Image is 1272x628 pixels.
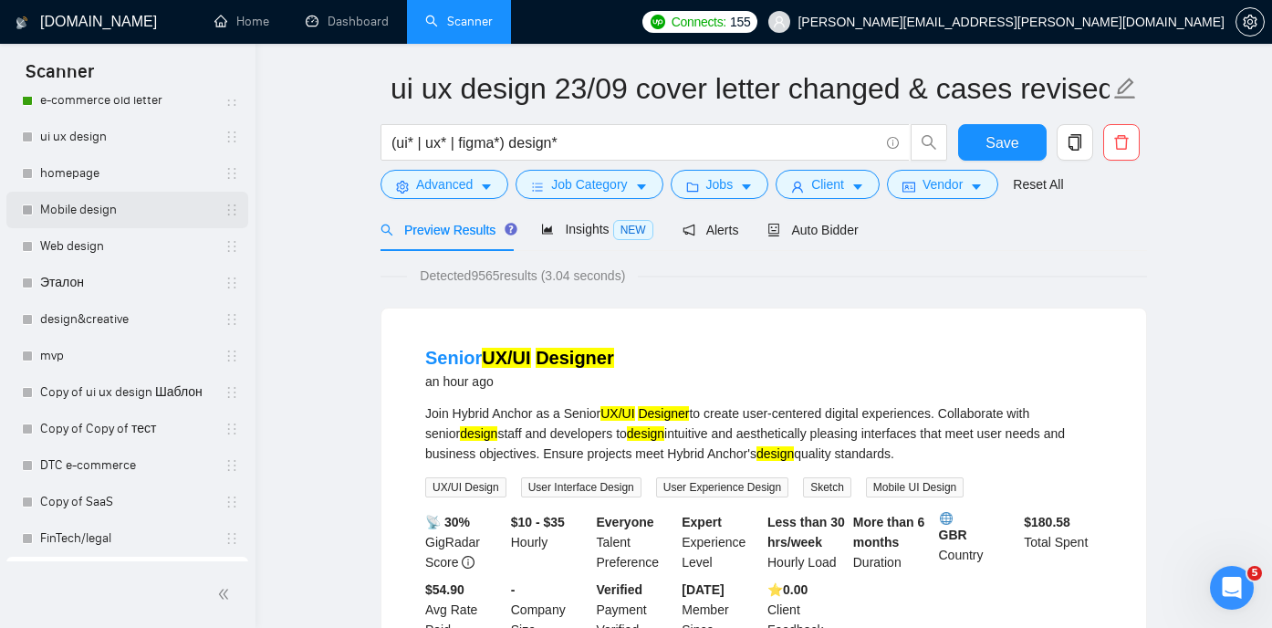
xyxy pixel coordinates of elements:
mark: design [460,426,497,441]
div: Hourly Load [764,512,850,572]
a: e-commerce old letter [40,82,214,119]
span: caret-down [851,180,864,194]
button: setting [1236,7,1265,37]
span: UX/UI Design [425,477,506,497]
a: mvp [40,338,214,374]
input: Scanner name... [391,66,1110,111]
span: Auto Bidder [767,223,858,237]
span: robot [767,224,780,236]
div: an hour ago [425,371,614,392]
span: Client [811,174,844,194]
img: logo [16,8,28,37]
b: Less than 30 hrs/week [767,515,845,549]
b: 📡 30% [425,515,470,529]
a: design&creative [40,301,214,338]
a: DTC e-commerce [40,447,214,484]
div: Talent Preference [593,512,679,572]
span: holder [224,349,239,363]
div: Country [935,512,1021,572]
mark: design [756,446,794,461]
a: FinTech/legal [40,520,214,557]
b: Expert [682,515,722,529]
b: Verified [597,582,643,597]
mark: UX/UI [600,406,634,421]
span: Mobile UI Design [866,477,964,497]
iframe: Intercom live chat [1210,566,1254,610]
button: folderJobscaret-down [671,170,769,199]
mark: design [627,426,664,441]
a: ui ux design 23/09 cover letter changed & cases revised [40,557,214,593]
span: search [381,224,393,236]
span: Connects: [672,12,726,32]
a: SeniorUX/UI Designer [425,348,614,368]
button: Save [958,124,1047,161]
span: folder [686,180,699,194]
a: Copy of ui ux design Шаблон [40,374,214,411]
span: Preview Results [381,223,512,237]
span: Sketch [803,477,851,497]
b: $ 180.58 [1024,515,1070,529]
span: holder [224,458,239,473]
span: Insights [541,222,652,236]
div: Join Hybrid Anchor as a Senior to create user-centered digital experiences. Collaborate with seni... [425,403,1102,464]
a: Reset All [1013,174,1063,194]
a: ui ux design [40,119,214,155]
span: edit [1113,77,1137,100]
span: area-chart [541,223,554,235]
b: Everyone [597,515,654,529]
button: idcardVendorcaret-down [887,170,998,199]
span: User Experience Design [656,477,788,497]
button: userClientcaret-down [776,170,880,199]
span: 155 [730,12,750,32]
span: Vendor [923,174,963,194]
span: caret-down [970,180,983,194]
span: setting [396,180,409,194]
span: copy [1058,134,1092,151]
span: search [912,134,946,151]
span: notification [683,224,695,236]
a: dashboardDashboard [306,14,389,29]
span: double-left [217,585,235,603]
button: barsJob Categorycaret-down [516,170,662,199]
span: idcard [902,180,915,194]
span: delete [1104,134,1139,151]
span: holder [224,531,239,546]
span: caret-down [635,180,648,194]
span: holder [224,93,239,108]
a: setting [1236,15,1265,29]
span: holder [224,203,239,217]
a: Эталон [40,265,214,301]
span: bars [531,180,544,194]
span: info-circle [462,556,474,569]
div: Duration [850,512,935,572]
a: Web design [40,228,214,265]
div: Total Spent [1020,512,1106,572]
b: $54.90 [425,582,464,597]
div: Hourly [507,512,593,572]
span: 5 [1247,566,1262,581]
button: search [911,124,947,161]
span: user [791,180,804,194]
a: homeHome [214,14,269,29]
span: user [773,16,786,28]
button: delete [1103,124,1140,161]
b: $10 - $35 [511,515,565,529]
span: holder [224,495,239,509]
div: Experience Level [678,512,764,572]
b: - [511,582,516,597]
div: GigRadar Score [422,512,507,572]
mark: UX/UI [482,348,530,368]
a: searchScanner [425,14,493,29]
span: Job Category [551,174,627,194]
b: [DATE] [682,582,724,597]
span: Alerts [683,223,739,237]
span: NEW [613,220,653,240]
span: Detected 9565 results (3.04 seconds) [407,266,638,286]
a: Copy of Copy of тест [40,411,214,447]
span: User Interface Design [521,477,641,497]
span: caret-down [480,180,493,194]
span: holder [224,422,239,436]
b: GBR [939,512,1017,542]
span: Advanced [416,174,473,194]
b: ⭐️ 0.00 [767,582,808,597]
